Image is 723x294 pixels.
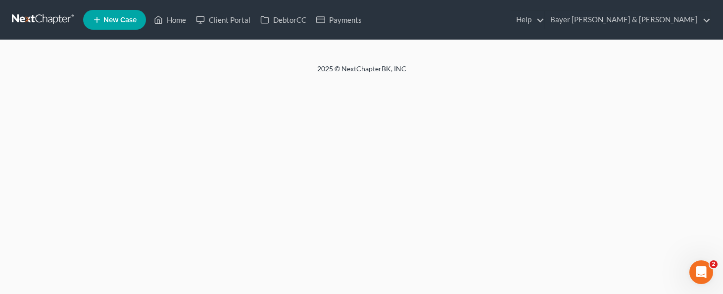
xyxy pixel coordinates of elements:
[311,11,367,29] a: Payments
[545,11,711,29] a: Bayer [PERSON_NAME] & [PERSON_NAME]
[83,10,146,30] new-legal-case-button: New Case
[149,11,191,29] a: Home
[689,260,713,284] iframe: Intercom live chat
[80,64,644,82] div: 2025 © NextChapterBK, INC
[255,11,311,29] a: DebtorCC
[511,11,544,29] a: Help
[191,11,255,29] a: Client Portal
[710,260,718,268] span: 2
